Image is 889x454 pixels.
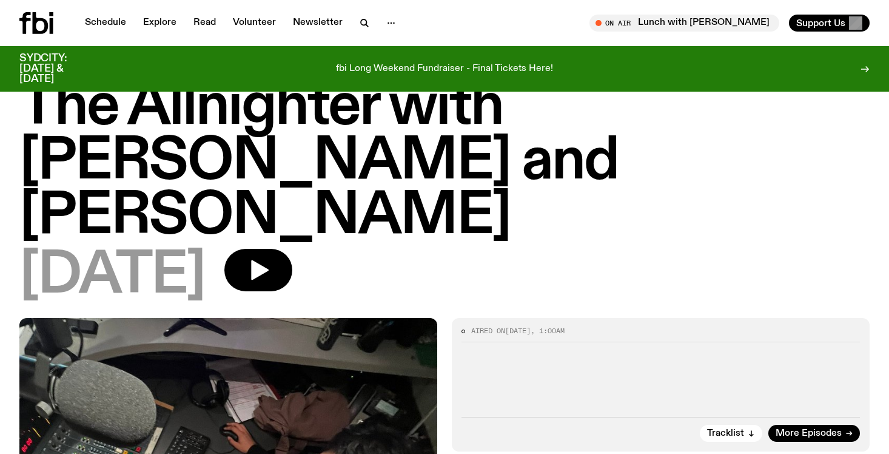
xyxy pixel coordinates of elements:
[336,64,553,75] p: fbi Long Weekend Fundraiser - Final Tickets Here!
[226,15,283,32] a: Volunteer
[707,429,744,438] span: Tracklist
[471,326,505,336] span: Aired on
[136,15,184,32] a: Explore
[19,80,870,244] h1: The Allnighter with [PERSON_NAME] and [PERSON_NAME]
[776,429,842,438] span: More Episodes
[768,425,860,442] a: More Episodes
[796,18,845,29] span: Support Us
[700,425,762,442] button: Tracklist
[19,249,205,303] span: [DATE]
[505,326,531,336] span: [DATE]
[589,15,779,32] button: On AirLunch with [PERSON_NAME]
[78,15,133,32] a: Schedule
[789,15,870,32] button: Support Us
[186,15,223,32] a: Read
[286,15,350,32] a: Newsletter
[19,53,97,84] h3: SYDCITY: [DATE] & [DATE]
[531,326,565,336] span: , 1:00am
